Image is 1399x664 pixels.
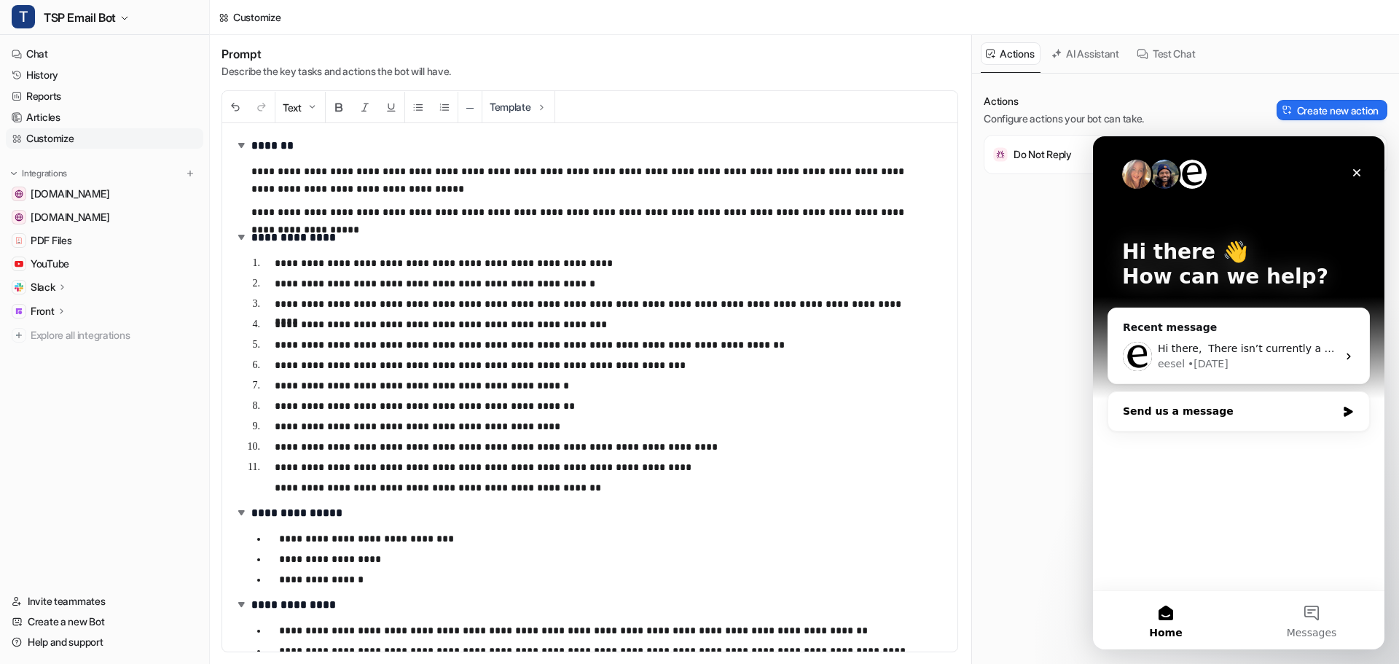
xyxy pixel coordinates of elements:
[6,591,203,612] a: Invite teammates
[352,92,378,123] button: Italic
[15,236,23,245] img: PDF Files
[1132,42,1202,65] button: Test Chat
[12,5,35,28] span: T
[6,107,203,128] a: Articles
[44,7,116,28] span: TSP Email Bot
[984,94,1144,109] p: Actions
[1277,100,1387,120] button: Create new action
[6,632,203,652] a: Help and support
[31,233,71,248] span: PDF Files
[1282,105,1293,115] img: Create action
[6,612,203,632] a: Create a new Bot
[222,92,248,123] button: Undo
[9,168,19,179] img: expand menu
[333,101,345,113] img: Bold
[234,230,248,244] img: expand-arrow.svg
[536,101,547,113] img: Template
[275,92,325,123] button: Text
[405,92,431,123] button: Unordered List
[222,64,451,79] p: Describe the key tasks and actions the bot will have.
[15,283,23,292] img: Slack
[31,324,197,347] span: Explore all integrations
[12,328,26,343] img: explore all integrations
[233,9,281,25] div: Customize
[256,101,267,113] img: Redo
[234,505,248,520] img: expand-arrow.svg
[412,101,424,113] img: Unordered List
[385,101,397,113] img: Underline
[6,325,203,345] a: Explore all integrations
[993,147,1008,162] img: Do Not Reply icon
[31,187,109,201] span: [DOMAIN_NAME]
[15,259,23,268] img: YouTube
[234,138,248,152] img: expand-arrow.svg
[981,42,1041,65] button: Actions
[6,44,203,64] a: Chat
[222,47,451,61] h1: Prompt
[1093,136,1384,649] iframe: Intercom live chat
[431,92,458,123] button: Ordered List
[6,254,203,274] a: YouTubeYouTube
[458,92,482,123] button: ─
[31,210,109,224] span: [DOMAIN_NAME]
[31,304,55,319] p: Front
[984,112,1144,126] p: Configure actions your bot can take.
[22,168,67,179] p: Integrations
[15,213,23,222] img: www.twostrokeperformance.com.au
[248,92,275,123] button: Redo
[6,65,203,85] a: History
[6,128,203,149] a: Customize
[185,168,195,179] img: menu_add.svg
[6,86,203,106] a: Reports
[31,257,69,271] span: YouTube
[234,597,248,612] img: expand-arrow.svg
[15,190,23,198] img: www.tsp-erm.com
[359,101,371,113] img: Italic
[439,101,450,113] img: Ordered List
[15,307,23,316] img: Front
[326,92,352,123] button: Bold
[1014,147,1072,162] p: Do Not Reply
[306,101,318,113] img: Dropdown Down Arrow
[6,184,203,204] a: www.tsp-erm.com[DOMAIN_NAME]
[230,101,241,113] img: Undo
[482,91,554,122] button: Template
[31,280,55,294] p: Slack
[1046,42,1126,65] button: AI Assistant
[6,166,71,181] button: Integrations
[6,207,203,227] a: www.twostrokeperformance.com.au[DOMAIN_NAME]
[6,230,203,251] a: PDF FilesPDF Files
[378,92,404,123] button: Underline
